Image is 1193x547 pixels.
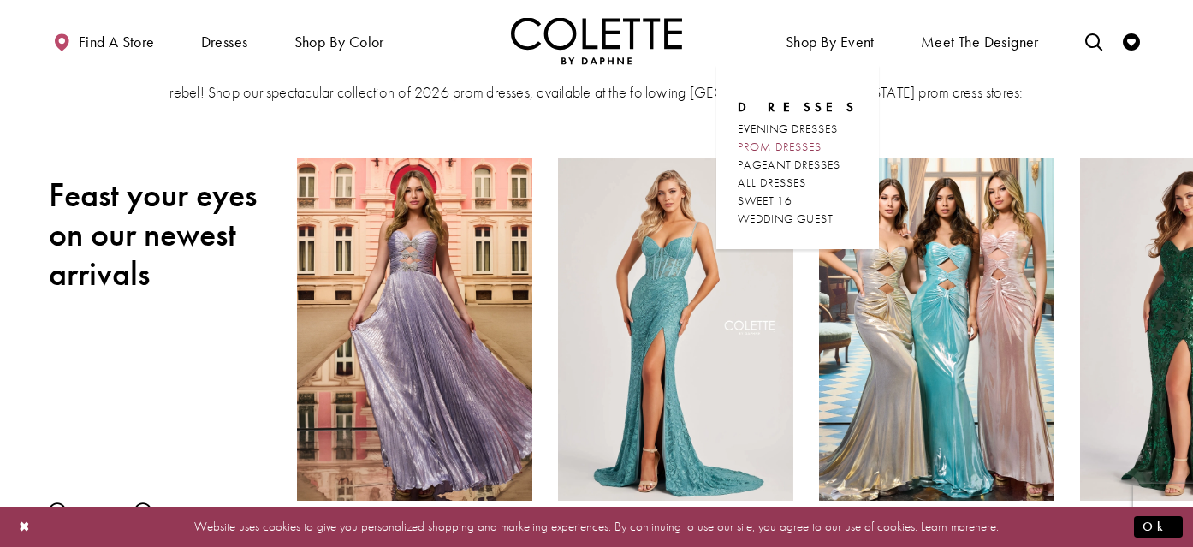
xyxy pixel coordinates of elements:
[738,174,858,192] a: ALL DRESSES
[1134,516,1183,538] button: Submit Dialog
[49,17,158,64] a: Find a store
[917,17,1043,64] a: Meet the designer
[290,17,389,64] span: Shop by color
[738,98,858,116] span: Dresses
[511,17,682,64] a: Visit Home Page
[921,33,1039,51] span: Meet the designer
[738,210,858,228] a: WEDDING GUEST
[10,512,39,542] button: Close Dialog
[738,192,858,210] a: SWEET 16
[738,157,840,172] span: PAGEANT DRESSES
[738,156,858,174] a: PAGEANT DRESSES
[819,158,1054,501] a: Visit Colette by Daphne Style No. CL8545 Page
[738,175,806,190] span: ALL DRESSES
[511,17,682,64] img: Colette by Daphne
[738,138,858,156] a: PROM DRESSES
[123,515,1070,538] p: Website uses cookies to give you personalized shopping and marketing experiences. By continuing t...
[781,17,879,64] span: Shop By Event
[738,211,833,226] span: WEDDING GUEST
[294,33,384,51] span: Shop by color
[558,158,793,501] a: Visit Colette by Daphne Style No. CL8405 Page
[786,33,875,51] span: Shop By Event
[738,193,792,208] span: SWEET 16
[297,158,532,501] a: Visit Colette by Daphne Style No. CL8520 Page
[197,17,252,64] span: Dresses
[201,33,248,51] span: Dresses
[738,139,822,154] span: PROM DRESSES
[738,120,858,138] a: EVENING DRESSES
[1081,17,1107,64] a: Toggle search
[975,518,996,535] a: here
[79,33,155,51] span: Find a store
[738,121,838,136] span: EVENING DRESSES
[1119,17,1144,64] a: Check Wishlist
[49,175,271,294] h2: Feast your eyes on our newest arrivals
